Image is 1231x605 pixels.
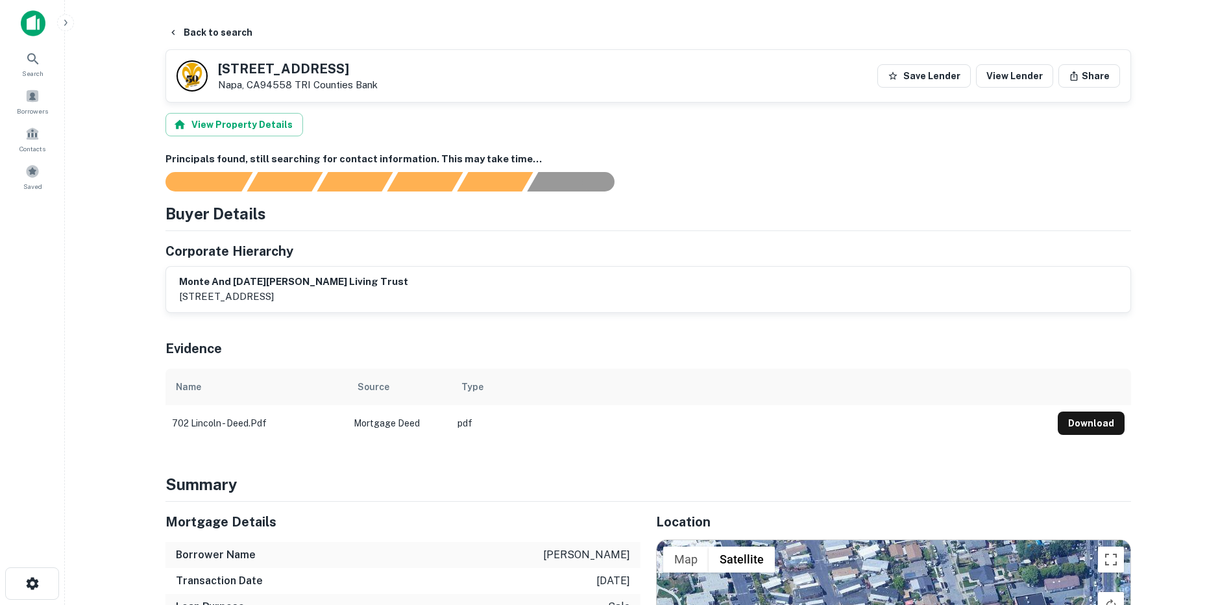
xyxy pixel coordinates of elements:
[22,68,43,79] span: Search
[165,339,222,358] h5: Evidence
[457,172,533,191] div: Principals found, still searching for contact information. This may take time...
[451,369,1051,405] th: Type
[17,106,48,116] span: Borrowers
[23,181,42,191] span: Saved
[218,79,378,91] p: Napa, CA94558
[179,289,408,304] p: [STREET_ADDRESS]
[176,379,201,395] div: Name
[663,547,709,573] button: Show street map
[165,369,1131,441] div: scrollable content
[165,202,266,225] h4: Buyer Details
[1098,547,1124,573] button: Toggle fullscreen view
[4,84,61,119] a: Borrowers
[176,547,256,563] h6: Borrower Name
[543,547,630,563] p: [PERSON_NAME]
[877,64,971,88] button: Save Lender
[295,79,378,90] a: TRI Counties Bank
[165,473,1131,496] h4: Summary
[347,369,451,405] th: Source
[165,512,640,532] h5: Mortgage Details
[165,152,1131,167] h6: Principals found, still searching for contact information. This may take time...
[4,46,61,81] a: Search
[596,573,630,589] p: [DATE]
[387,172,463,191] div: Principals found, AI now looking for contact information...
[21,10,45,36] img: capitalize-icon.png
[165,405,347,441] td: 702 lincoln - deed.pdf
[656,512,1131,532] h5: Location
[19,143,45,154] span: Contacts
[1166,501,1231,563] iframe: Chat Widget
[317,172,393,191] div: Documents found, AI parsing details...
[1058,412,1125,435] button: Download
[358,379,389,395] div: Source
[461,379,483,395] div: Type
[163,21,258,44] button: Back to search
[165,113,303,136] button: View Property Details
[165,241,293,261] h5: Corporate Hierarchy
[247,172,323,191] div: Your request is received and processing...
[451,405,1051,441] td: pdf
[218,62,378,75] h5: [STREET_ADDRESS]
[4,159,61,194] a: Saved
[165,369,347,405] th: Name
[709,547,775,573] button: Show satellite imagery
[4,121,61,156] a: Contacts
[150,172,247,191] div: Sending borrower request to AI...
[528,172,630,191] div: AI fulfillment process complete.
[976,64,1053,88] a: View Lender
[1058,64,1120,88] button: Share
[176,573,263,589] h6: Transaction Date
[347,405,451,441] td: Mortgage Deed
[179,275,408,290] h6: monte and [DATE][PERSON_NAME] living trust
